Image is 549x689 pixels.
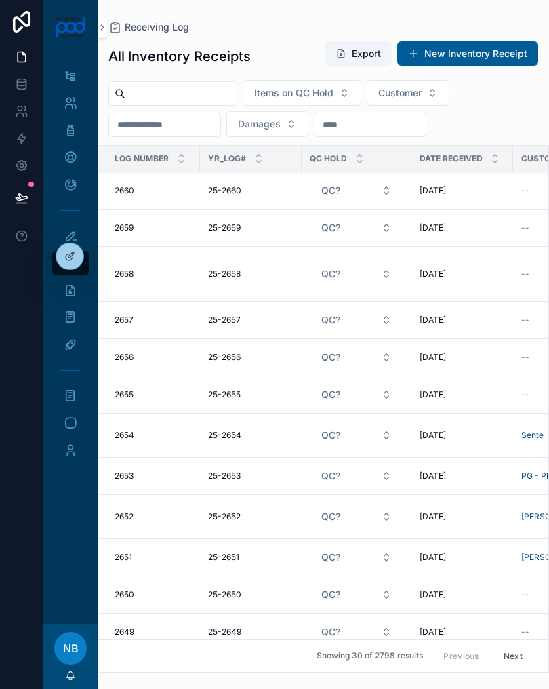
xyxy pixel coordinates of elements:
[420,222,505,233] a: [DATE]
[208,552,239,563] span: 25-2651
[208,511,241,522] span: 25-2652
[310,422,403,448] a: Select Button
[208,627,241,637] span: 25-2649
[321,588,340,602] span: QC?
[310,582,403,608] a: Select Button
[521,185,529,196] span: --
[115,389,134,400] span: 2655
[115,185,134,196] span: 2660
[208,222,293,233] a: 25-2659
[420,185,505,196] a: [DATE]
[420,222,446,233] span: [DATE]
[115,511,134,522] span: 2652
[420,589,505,600] a: [DATE]
[115,153,169,164] span: Log Number
[115,552,132,563] span: 2651
[321,221,340,235] span: QC?
[310,463,403,489] a: Select Button
[420,153,483,164] span: Date Received
[115,627,134,637] span: 2649
[321,510,340,524] span: QC?
[208,153,246,164] span: YR_LOG#
[420,430,505,441] a: [DATE]
[521,222,529,233] span: --
[310,178,403,203] button: Select Button
[521,315,529,326] span: --
[420,589,446,600] span: [DATE]
[115,471,134,481] span: 2653
[521,430,544,441] span: Sente
[310,153,347,164] span: QC Hold
[420,552,446,563] span: [DATE]
[420,552,505,563] a: [DATE]
[115,269,134,279] span: 2658
[208,430,241,441] span: 25-2654
[310,261,403,287] a: Select Button
[321,469,340,483] span: QC?
[521,627,529,637] span: --
[420,185,446,196] span: [DATE]
[420,389,446,400] span: [DATE]
[310,619,403,645] a: Select Button
[115,222,134,233] span: 2659
[208,352,293,363] a: 25-2656
[208,269,293,279] a: 25-2658
[310,583,403,607] button: Select Button
[115,389,192,400] a: 2655
[310,505,403,529] button: Select Button
[420,511,505,522] a: [DATE]
[310,620,403,644] button: Select Button
[321,388,340,401] span: QC?
[115,269,192,279] a: 2658
[310,178,403,203] a: Select Button
[521,389,529,400] span: --
[310,423,403,448] button: Select Button
[310,545,403,570] button: Select Button
[420,471,505,481] a: [DATE]
[420,389,505,400] a: [DATE]
[420,269,505,279] a: [DATE]
[208,627,293,637] a: 25-2649
[521,352,529,363] span: --
[310,262,403,286] button: Select Button
[115,315,134,326] span: 2657
[420,269,446,279] span: [DATE]
[115,185,192,196] a: 2660
[208,185,241,196] span: 25-2660
[494,646,532,667] button: Next
[243,80,361,106] button: Select Button
[420,471,446,481] span: [DATE]
[208,185,293,196] a: 25-2660
[321,184,340,197] span: QC?
[310,464,403,488] button: Select Button
[208,315,293,326] a: 25-2657
[108,47,251,66] h1: All Inventory Receipts
[208,269,241,279] span: 25-2658
[226,111,308,137] button: Select Button
[420,627,446,637] span: [DATE]
[367,80,449,106] button: Select Button
[378,86,422,100] span: Customer
[108,20,189,34] a: Receiving Log
[115,430,134,441] span: 2654
[208,511,293,522] a: 25-2652
[208,315,241,326] span: 25-2657
[420,627,505,637] a: [DATE]
[115,430,192,441] a: 2654
[254,86,333,100] span: Items on QC Hold
[310,307,403,333] a: Select Button
[420,352,505,363] a: [DATE]
[115,315,192,326] a: 2657
[310,345,403,370] button: Select Button
[325,41,392,66] button: Export
[321,429,340,442] span: QC?
[420,430,446,441] span: [DATE]
[208,471,293,481] a: 25-2653
[317,651,423,662] span: Showing 30 of 2798 results
[115,352,192,363] a: 2656
[208,389,293,400] a: 25-2655
[208,352,241,363] span: 25-2656
[115,589,134,600] span: 2650
[310,344,403,370] a: Select Button
[208,222,241,233] span: 25-2659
